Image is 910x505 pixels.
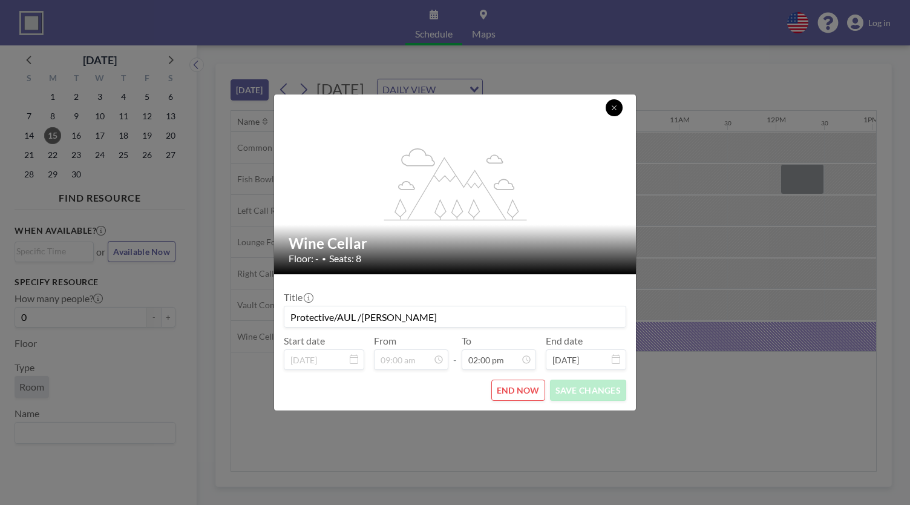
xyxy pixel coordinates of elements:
[284,335,325,347] label: Start date
[550,380,626,401] button: SAVE CHANGES
[491,380,545,401] button: END NOW
[546,335,583,347] label: End date
[384,147,527,220] g: flex-grow: 1.2;
[462,335,471,347] label: To
[284,306,626,327] input: (No title)
[453,339,457,366] span: -
[329,252,361,265] span: Seats: 8
[289,252,319,265] span: Floor: -
[322,254,326,263] span: •
[374,335,396,347] label: From
[284,291,312,303] label: Title
[289,234,623,252] h2: Wine Cellar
